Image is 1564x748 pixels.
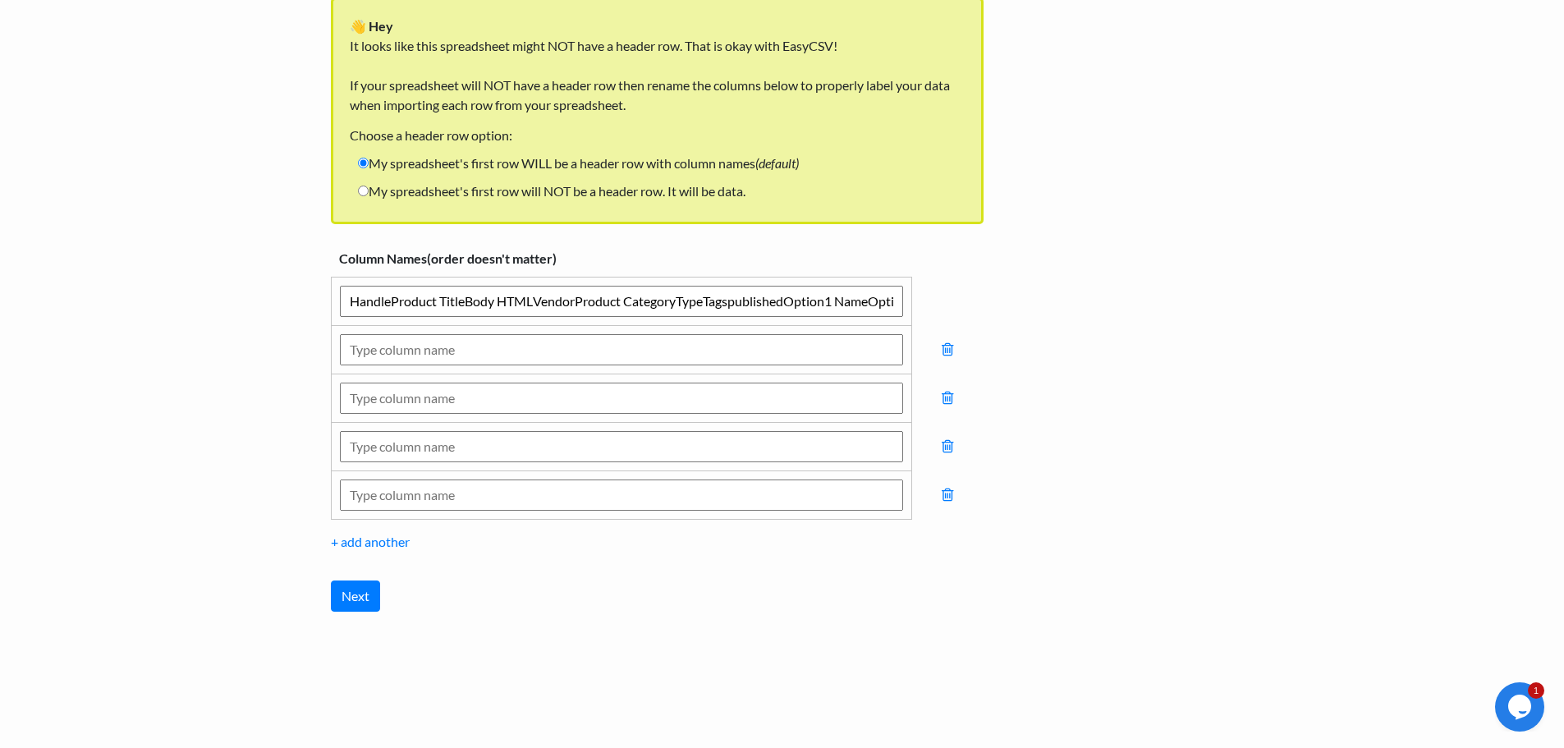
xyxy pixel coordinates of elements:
[358,158,369,168] input: My spreadsheet's first row WILL be a header row with column names(default)
[1495,682,1548,732] iframe: chat widget
[340,334,903,365] input: Type column name
[340,431,903,462] input: Type column name
[350,18,393,34] strong: 👋 Hey
[340,383,903,414] input: Type column name
[427,250,557,266] span: (order doesn't matter)
[340,286,903,317] input: Type column name
[350,177,754,205] label: My spreadsheet's first row will NOT be a header row. It will be data.
[358,186,369,196] input: My spreadsheet's first row will NOT be a header row. It will be data.
[340,480,903,511] input: Type column name
[331,241,911,278] th: Column Names
[350,127,965,143] h6: Choose a header row option:
[350,16,965,115] p: It looks like this spreadsheet might NOT have a header row. That is okay with EasyCSV! If your sp...
[755,155,799,171] i: (default)
[331,534,410,549] a: + add another
[350,149,807,177] label: My spreadsheet's first row WILL be a header row with column names
[331,581,380,612] input: Next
